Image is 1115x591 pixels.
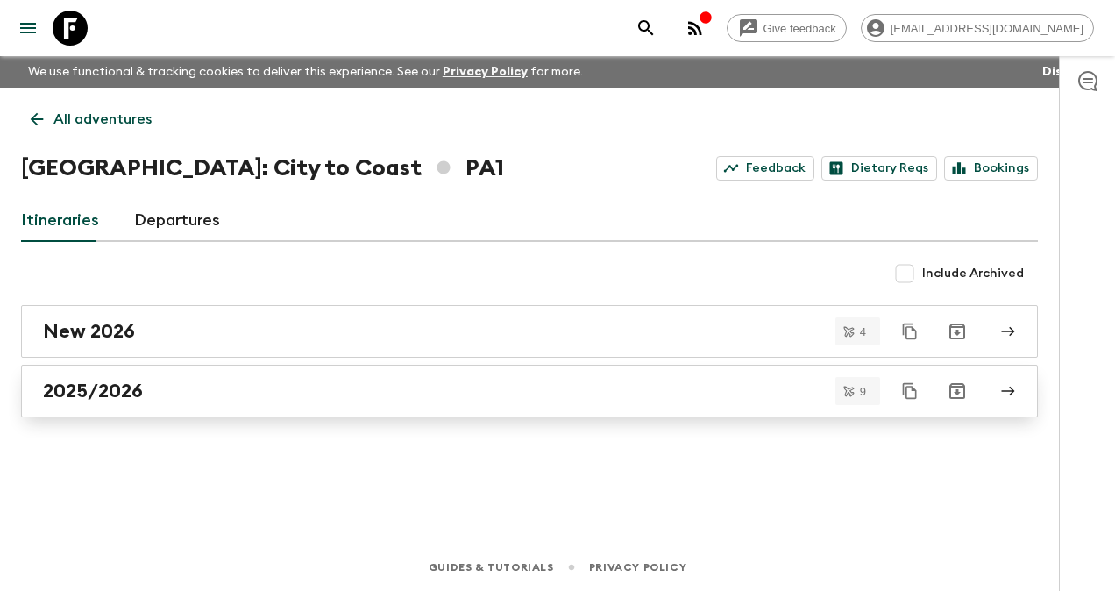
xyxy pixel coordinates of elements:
[821,156,937,181] a: Dietary Reqs
[21,56,590,88] p: We use functional & tracking cookies to deliver this experience. See our for more.
[629,11,664,46] button: search adventures
[43,320,135,343] h2: New 2026
[589,558,686,577] a: Privacy Policy
[21,365,1038,417] a: 2025/2026
[940,314,975,349] button: Archive
[922,265,1024,282] span: Include Archived
[21,102,161,137] a: All adventures
[754,22,846,35] span: Give feedback
[727,14,847,42] a: Give feedback
[21,200,99,242] a: Itineraries
[134,200,220,242] a: Departures
[443,66,528,78] a: Privacy Policy
[21,151,504,186] h1: [GEOGRAPHIC_DATA]: City to Coast PA1
[1038,60,1094,84] button: Dismiss
[944,156,1038,181] a: Bookings
[11,11,46,46] button: menu
[21,305,1038,358] a: New 2026
[849,386,877,397] span: 9
[849,326,877,338] span: 4
[429,558,554,577] a: Guides & Tutorials
[894,316,926,347] button: Duplicate
[894,375,926,407] button: Duplicate
[940,374,975,409] button: Archive
[861,14,1094,42] div: [EMAIL_ADDRESS][DOMAIN_NAME]
[43,380,143,402] h2: 2025/2026
[53,109,152,130] p: All adventures
[881,22,1093,35] span: [EMAIL_ADDRESS][DOMAIN_NAME]
[716,156,814,181] a: Feedback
